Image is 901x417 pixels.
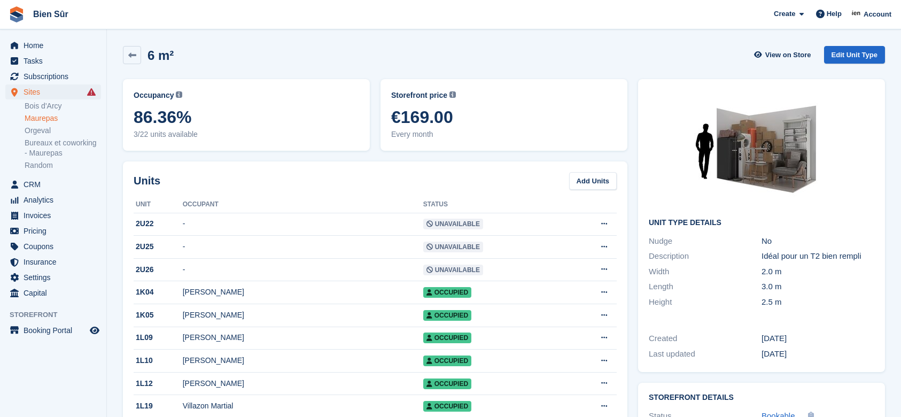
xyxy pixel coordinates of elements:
[25,113,101,123] a: Maurepas
[762,333,874,345] div: [DATE]
[423,219,483,229] span: Unavailable
[423,401,471,412] span: Occupied
[10,310,106,320] span: Storefront
[25,101,101,111] a: Bois d'Arcy
[134,400,183,412] div: 1L19
[5,69,101,84] a: menu
[134,90,174,101] span: Occupancy
[649,296,762,308] div: Height
[762,281,874,293] div: 3.0 m
[147,48,174,63] h2: 6 m²
[134,310,183,321] div: 1K05
[24,323,88,338] span: Booking Portal
[391,90,447,101] span: Storefront price
[24,285,88,300] span: Capital
[649,348,762,360] div: Last updated
[183,400,423,412] div: Villazon Martial
[134,196,183,213] th: Unit
[183,236,423,259] td: -
[423,196,564,213] th: Status
[5,192,101,207] a: menu
[134,218,183,229] div: 2U22
[423,242,483,252] span: Unavailable
[762,250,874,262] div: Idéal pour un T2 bien rempli
[5,285,101,300] a: menu
[569,172,617,190] a: Add Units
[774,9,795,19] span: Create
[5,270,101,285] a: menu
[183,378,423,389] div: [PERSON_NAME]
[762,235,874,248] div: No
[5,208,101,223] a: menu
[134,355,183,366] div: 1L10
[25,126,101,136] a: Orgeval
[824,46,885,64] a: Edit Unit Type
[649,266,762,278] div: Width
[25,138,101,158] a: Bureaux et coworking - Maurepas
[5,223,101,238] a: menu
[183,196,423,213] th: Occupant
[762,266,874,278] div: 2.0 m
[183,355,423,366] div: [PERSON_NAME]
[24,208,88,223] span: Invoices
[681,90,842,210] img: box-6m2.jpg
[134,332,183,343] div: 1L09
[423,333,471,343] span: Occupied
[5,177,101,192] a: menu
[851,9,862,19] img: Asmaa Habri
[423,310,471,321] span: Occupied
[24,239,88,254] span: Coupons
[649,219,874,227] h2: Unit Type details
[29,5,73,23] a: Bien Sûr
[5,323,101,338] a: menu
[649,393,874,402] h2: Storefront Details
[864,9,891,20] span: Account
[134,173,160,189] h2: Units
[183,310,423,321] div: [PERSON_NAME]
[5,53,101,68] a: menu
[5,84,101,99] a: menu
[391,129,617,140] span: Every month
[765,50,811,60] span: View on Store
[183,287,423,298] div: [PERSON_NAME]
[183,258,423,281] td: -
[183,213,423,236] td: -
[134,129,359,140] span: 3/22 units available
[24,38,88,53] span: Home
[827,9,842,19] span: Help
[762,348,874,360] div: [DATE]
[5,239,101,254] a: menu
[649,250,762,262] div: Description
[24,192,88,207] span: Analytics
[762,296,874,308] div: 2.5 m
[134,378,183,389] div: 1L12
[9,6,25,22] img: stora-icon-8386f47178a22dfd0bd8f6a31ec36ba5ce8667c1dd55bd0f319d3a0aa187defe.svg
[649,235,762,248] div: Nudge
[423,287,471,298] span: Occupied
[134,264,183,275] div: 2U26
[24,69,88,84] span: Subscriptions
[423,379,471,389] span: Occupied
[5,254,101,269] a: menu
[87,88,96,96] i: Smart entry sync failures have occurred
[649,281,762,293] div: Length
[24,84,88,99] span: Sites
[24,223,88,238] span: Pricing
[25,160,101,171] a: Random
[649,333,762,345] div: Created
[24,53,88,68] span: Tasks
[134,107,359,127] span: 86.36%
[88,324,101,337] a: Preview store
[423,356,471,366] span: Occupied
[449,91,456,98] img: icon-info-grey-7440780725fd019a000dd9b08b2336e03edf1995a4989e88bcd33f0948082b44.svg
[753,46,815,64] a: View on Store
[176,91,182,98] img: icon-info-grey-7440780725fd019a000dd9b08b2336e03edf1995a4989e88bcd33f0948082b44.svg
[24,270,88,285] span: Settings
[183,332,423,343] div: [PERSON_NAME]
[423,265,483,275] span: Unavailable
[24,177,88,192] span: CRM
[134,287,183,298] div: 1K04
[391,107,617,127] span: €169.00
[134,241,183,252] div: 2U25
[5,38,101,53] a: menu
